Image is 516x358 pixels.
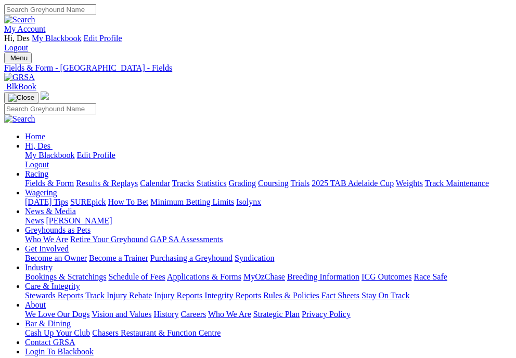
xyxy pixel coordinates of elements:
[25,254,512,263] div: Get Involved
[92,328,221,337] a: Chasers Restaurant & Function Centre
[25,263,53,272] a: Industry
[258,179,289,188] a: Coursing
[77,151,115,160] a: Edit Profile
[25,151,512,169] div: Hi, Des
[150,235,223,244] a: GAP SA Assessments
[25,188,57,197] a: Wagering
[25,226,91,234] a: Greyhounds as Pets
[4,92,38,103] button: Toggle navigation
[236,197,261,206] a: Isolynx
[235,254,274,262] a: Syndication
[302,310,351,319] a: Privacy Policy
[83,34,122,43] a: Edit Profile
[150,197,234,206] a: Minimum Betting Limits
[4,4,96,15] input: Search
[25,216,44,225] a: News
[312,179,394,188] a: 2025 TAB Adelaide Cup
[4,43,28,52] a: Logout
[25,272,512,282] div: Industry
[25,272,106,281] a: Bookings & Scratchings
[25,328,90,337] a: Cash Up Your Club
[153,310,178,319] a: History
[4,114,35,124] img: Search
[4,15,35,24] img: Search
[4,73,35,82] img: GRSA
[41,91,49,100] img: logo-grsa-white.png
[92,310,151,319] a: Vision and Values
[150,254,233,262] a: Purchasing a Greyhound
[25,132,45,141] a: Home
[25,254,87,262] a: Become an Owner
[25,235,68,244] a: Who We Are
[208,310,251,319] a: Who We Are
[4,34,512,52] div: My Account
[4,103,96,114] input: Search
[4,52,32,63] button: Toggle navigation
[180,310,206,319] a: Careers
[414,272,447,281] a: Race Safe
[362,291,409,300] a: Stay On Track
[204,291,261,300] a: Integrity Reports
[25,291,83,300] a: Stewards Reports
[197,179,227,188] a: Statistics
[25,291,512,300] div: Care & Integrity
[140,179,170,188] a: Calendar
[4,63,512,73] a: Fields & Form - [GEOGRAPHIC_DATA] - Fields
[46,216,112,225] a: [PERSON_NAME]
[172,179,195,188] a: Tracks
[425,179,489,188] a: Track Maintenance
[25,328,512,338] div: Bar & Dining
[362,272,411,281] a: ICG Outcomes
[32,34,82,43] a: My Blackbook
[25,216,512,226] div: News & Media
[25,169,48,178] a: Racing
[10,54,28,62] span: Menu
[25,207,76,216] a: News & Media
[243,272,285,281] a: MyOzChase
[25,160,49,169] a: Logout
[263,291,319,300] a: Rules & Policies
[25,310,89,319] a: We Love Our Dogs
[4,82,36,91] a: BlkBook
[108,272,165,281] a: Schedule of Fees
[287,272,359,281] a: Breeding Information
[25,179,74,188] a: Fields & Form
[25,197,512,207] div: Wagering
[154,291,202,300] a: Injury Reports
[89,254,148,262] a: Become a Trainer
[4,24,46,33] a: My Account
[6,82,36,91] span: BlkBook
[25,347,94,356] a: Login To Blackbook
[25,300,46,309] a: About
[25,141,50,150] span: Hi, Des
[167,272,241,281] a: Applications & Forms
[25,179,512,188] div: Racing
[8,94,34,102] img: Close
[321,291,359,300] a: Fact Sheets
[25,235,512,244] div: Greyhounds as Pets
[85,291,152,300] a: Track Injury Rebate
[25,197,68,206] a: [DATE] Tips
[108,197,149,206] a: How To Bet
[76,179,138,188] a: Results & Replays
[70,235,148,244] a: Retire Your Greyhound
[25,282,80,290] a: Care & Integrity
[25,151,75,160] a: My Blackbook
[229,179,256,188] a: Grading
[25,310,512,319] div: About
[70,197,106,206] a: SUREpick
[25,338,75,347] a: Contact GRSA
[396,179,423,188] a: Weights
[25,141,53,150] a: Hi, Des
[290,179,309,188] a: Trials
[25,244,69,253] a: Get Involved
[25,319,71,328] a: Bar & Dining
[253,310,300,319] a: Strategic Plan
[4,34,30,43] span: Hi, Des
